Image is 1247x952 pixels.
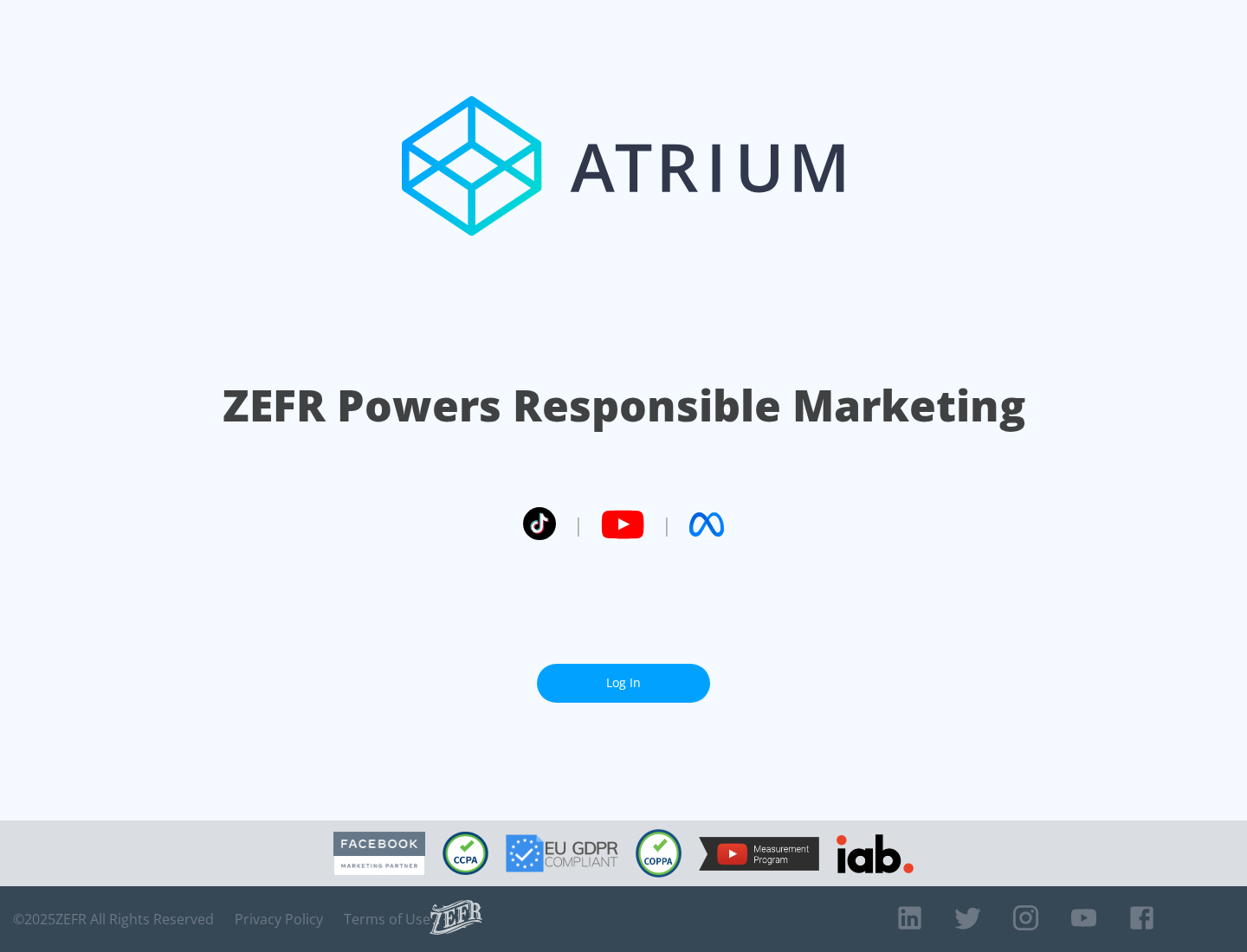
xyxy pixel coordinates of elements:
img: IAB [837,834,914,873]
span: | [662,511,672,537]
img: COPPA Compliant [636,829,682,878]
a: Privacy Policy [235,910,323,928]
img: YouTube Measurement Program [699,837,819,871]
img: GDPR Compliant [506,834,618,872]
a: Log In [537,664,710,703]
img: CCPA Compliant [443,832,488,875]
a: Terms of Use [344,910,430,928]
h1: ZEFR Powers Responsible Marketing [223,376,1025,435]
span: © 2025 ZEFR All Rights Reserved [13,910,214,928]
img: Facebook Marketing Partner [333,832,425,876]
span: | [573,511,584,537]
